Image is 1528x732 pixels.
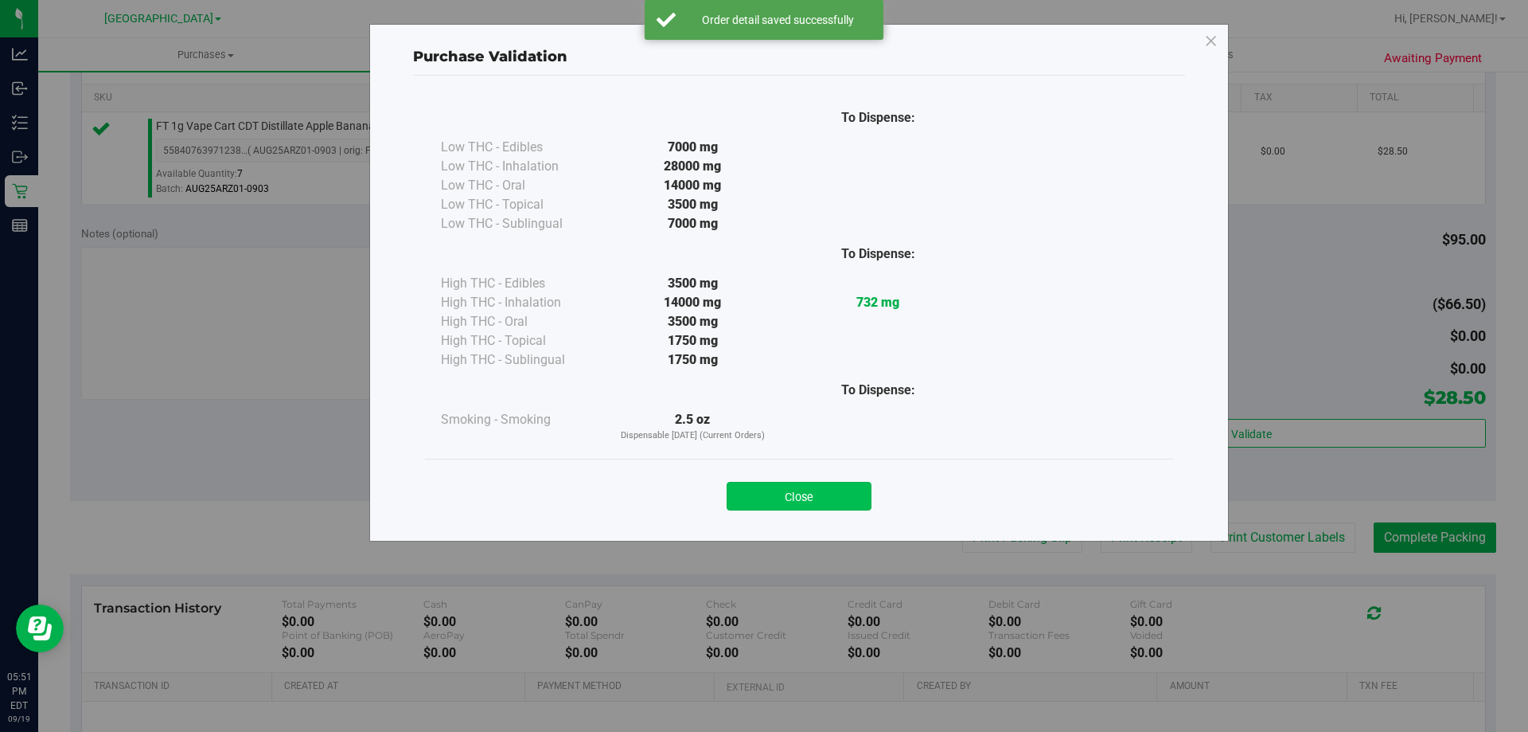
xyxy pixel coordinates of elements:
div: To Dispense: [785,245,971,264]
iframe: Resource center [16,605,64,652]
div: 14000 mg [600,293,785,312]
div: 3500 mg [600,312,785,331]
div: High THC - Topical [441,331,600,350]
div: 14000 mg [600,176,785,195]
div: Low THC - Edibles [441,138,600,157]
div: 7000 mg [600,214,785,233]
div: To Dispense: [785,108,971,127]
div: Low THC - Topical [441,195,600,214]
div: High THC - Sublingual [441,350,600,370]
div: 3500 mg [600,274,785,293]
button: Close [727,482,871,511]
div: 2.5 oz [600,410,785,443]
div: To Dispense: [785,381,971,400]
div: 1750 mg [600,350,785,370]
div: 7000 mg [600,138,785,157]
div: Order detail saved successfully [684,12,871,28]
span: Purchase Validation [413,48,567,65]
div: Low THC - Inhalation [441,157,600,176]
div: High THC - Inhalation [441,293,600,312]
div: 3500 mg [600,195,785,214]
div: Low THC - Sublingual [441,214,600,233]
div: High THC - Oral [441,312,600,331]
p: Dispensable [DATE] (Current Orders) [600,429,785,443]
div: High THC - Edibles [441,274,600,293]
div: 28000 mg [600,157,785,176]
div: 1750 mg [600,331,785,350]
div: Low THC - Oral [441,176,600,195]
div: Smoking - Smoking [441,410,600,429]
strong: 732 mg [856,295,899,310]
